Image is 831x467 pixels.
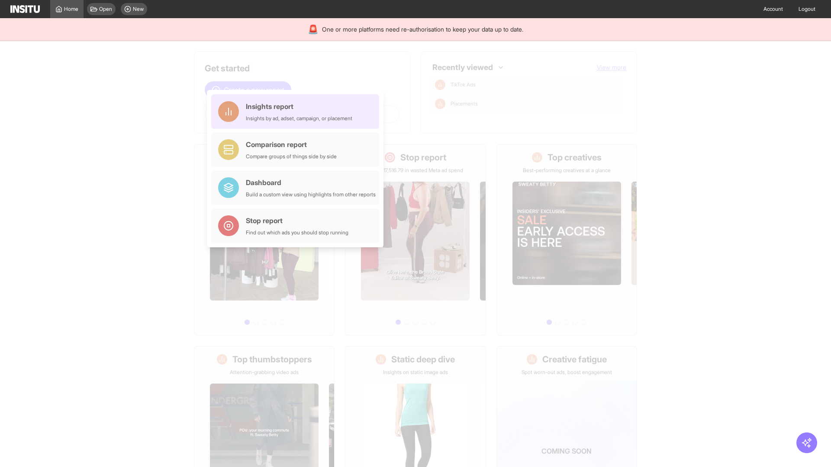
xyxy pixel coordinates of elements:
[246,115,352,122] div: Insights by ad, adset, campaign, or placement
[322,25,523,34] span: One or more platforms need re-authorisation to keep your data up to date.
[246,153,337,160] div: Compare groups of things side by side
[246,191,376,198] div: Build a custom view using highlights from other reports
[64,6,78,13] span: Home
[246,215,348,226] div: Stop report
[246,177,376,188] div: Dashboard
[308,23,319,35] div: 🚨
[99,6,112,13] span: Open
[246,229,348,236] div: Find out which ads you should stop running
[133,6,144,13] span: New
[246,139,337,150] div: Comparison report
[246,101,352,112] div: Insights report
[10,5,40,13] img: Logo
